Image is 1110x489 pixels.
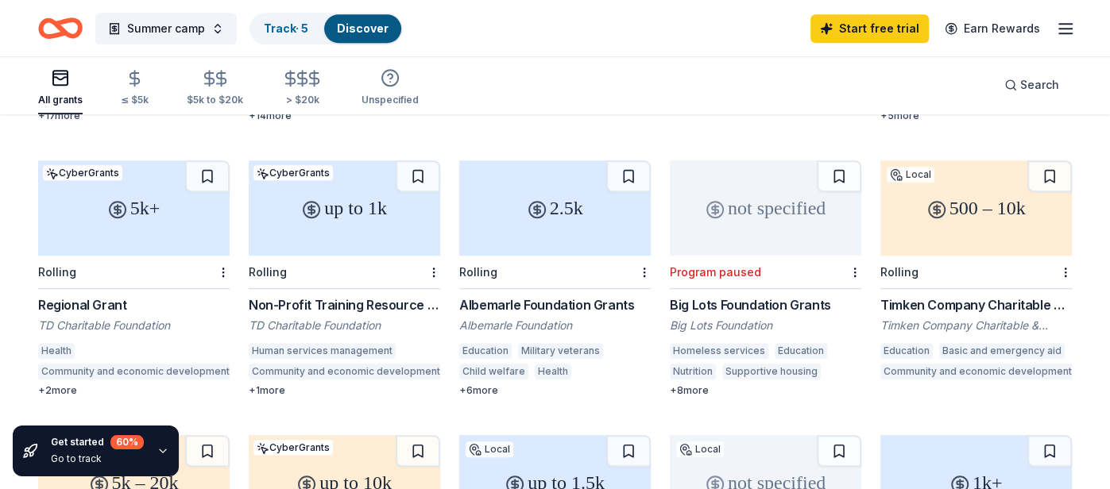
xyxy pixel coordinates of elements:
[459,364,528,379] div: Child welfare
[466,441,513,457] div: Local
[187,94,243,106] div: $5k to $20k
[38,10,83,47] a: Home
[38,384,230,397] div: + 2 more
[670,384,861,397] div: + 8 more
[249,384,440,397] div: + 1 more
[362,94,419,106] div: Unspecified
[459,160,651,256] div: 2.5k
[264,21,308,35] a: Track· 5
[362,62,419,114] button: Unspecified
[249,265,287,279] div: Rolling
[253,440,333,455] div: CyberGrants
[459,384,651,397] div: + 6 more
[1020,75,1059,94] span: Search
[518,343,603,359] div: Military veterans
[880,160,1072,256] div: 500 – 10k
[43,165,122,180] div: CyberGrants
[992,69,1072,101] button: Search
[38,343,75,359] div: Health
[880,160,1072,384] a: 500 – 10kLocalRollingTimken Company Charitable and Educational Fund Grant ProgramTimken Company C...
[887,167,934,183] div: Local
[880,110,1072,122] div: + 5 more
[880,295,1072,314] div: Timken Company Charitable and Educational Fund Grant Program
[38,110,230,122] div: + 17 more
[939,343,1065,359] div: Basic and emergency aid
[253,165,333,180] div: CyberGrants
[51,435,144,449] div: Get started
[249,160,440,397] a: up to 1kCyberGrantsRollingNon-Profit Training Resource FundTD Charitable FoundationHuman services...
[121,94,149,106] div: ≤ $5k
[880,318,1072,333] div: Timken Company Charitable & Educational Fund
[249,160,440,256] div: up to 1k
[880,364,1075,379] div: Community and economic development
[38,62,83,114] button: All grants
[880,265,919,279] div: Rolling
[249,318,440,333] div: TD Charitable Foundation
[775,343,827,359] div: Education
[670,295,861,314] div: Big Lots Foundation Grants
[51,452,144,465] div: Go to track
[127,19,205,38] span: Summer camp
[722,364,821,379] div: Supportive housing
[670,160,861,397] a: not specifiedProgram pausedBig Lots Foundation GrantsBig Lots FoundationHomeless servicesEducatio...
[95,13,237,44] button: Summer camp
[880,343,933,359] div: Education
[810,14,929,43] a: Start free trial
[38,318,230,333] div: TD Charitable Foundation
[249,13,403,44] button: Track· 5Discover
[38,265,76,279] div: Rolling
[249,364,443,379] div: Community and economic development
[249,295,440,314] div: Non-Profit Training Resource Fund
[535,364,571,379] div: Health
[935,14,1050,43] a: Earn Rewards
[459,318,651,333] div: Albemarle Foundation
[670,343,768,359] div: Homeless services
[249,110,440,122] div: + 14 more
[670,265,761,279] div: Program paused
[110,435,144,449] div: 60 %
[38,295,230,314] div: Regional Grant
[459,295,651,314] div: Albemarle Foundation Grants
[121,63,149,114] button: ≤ $5k
[459,265,497,279] div: Rolling
[38,94,83,106] div: All grants
[337,21,389,35] a: Discover
[249,343,396,359] div: Human services management
[670,160,861,256] div: not specified
[459,343,512,359] div: Education
[281,63,323,114] button: > $20k
[676,441,724,457] div: Local
[670,364,716,379] div: Nutrition
[38,160,230,256] div: 5k+
[459,160,651,397] a: 2.5kRollingAlbemarle Foundation GrantsAlbemarle FoundationEducationMilitary veteransChild welfare...
[38,160,230,397] a: 5k+CyberGrantsRollingRegional GrantTD Charitable FoundationHealthCommunity and economic developme...
[38,364,233,379] div: Community and economic development
[187,63,243,114] button: $5k to $20k
[281,94,323,106] div: > $20k
[670,318,861,333] div: Big Lots Foundation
